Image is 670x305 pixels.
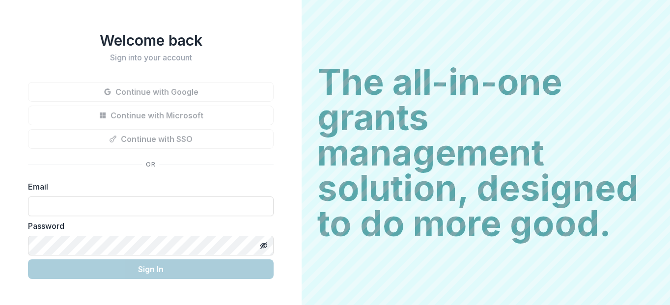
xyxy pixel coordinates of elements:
[256,238,272,253] button: Toggle password visibility
[28,181,268,193] label: Email
[28,82,274,102] button: Continue with Google
[28,220,268,232] label: Password
[28,259,274,279] button: Sign In
[28,53,274,62] h2: Sign into your account
[28,106,274,125] button: Continue with Microsoft
[28,129,274,149] button: Continue with SSO
[28,31,274,49] h1: Welcome back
